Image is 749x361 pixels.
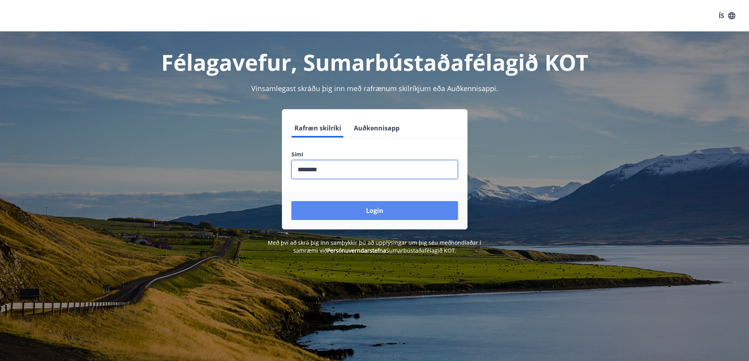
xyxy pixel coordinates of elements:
[714,9,740,23] button: ÍS
[291,150,458,158] label: Sími
[101,47,648,77] h1: Félagavefur, Sumarbústaðafélagið KOT
[291,201,458,220] button: Login
[251,84,498,93] span: Vinsamlegast skráðu þig inn með rafrænum skilríkjum eða Auðkennisappi.
[291,119,344,137] button: Rafræn skilríki
[327,247,386,254] a: Persónuverndarstefna
[351,119,403,137] button: Auðkennisapp
[268,239,481,254] span: Með því að skrá þig inn samþykkir þú að upplýsingar um þig séu meðhöndlaðar í samræmi við Sumarbú...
